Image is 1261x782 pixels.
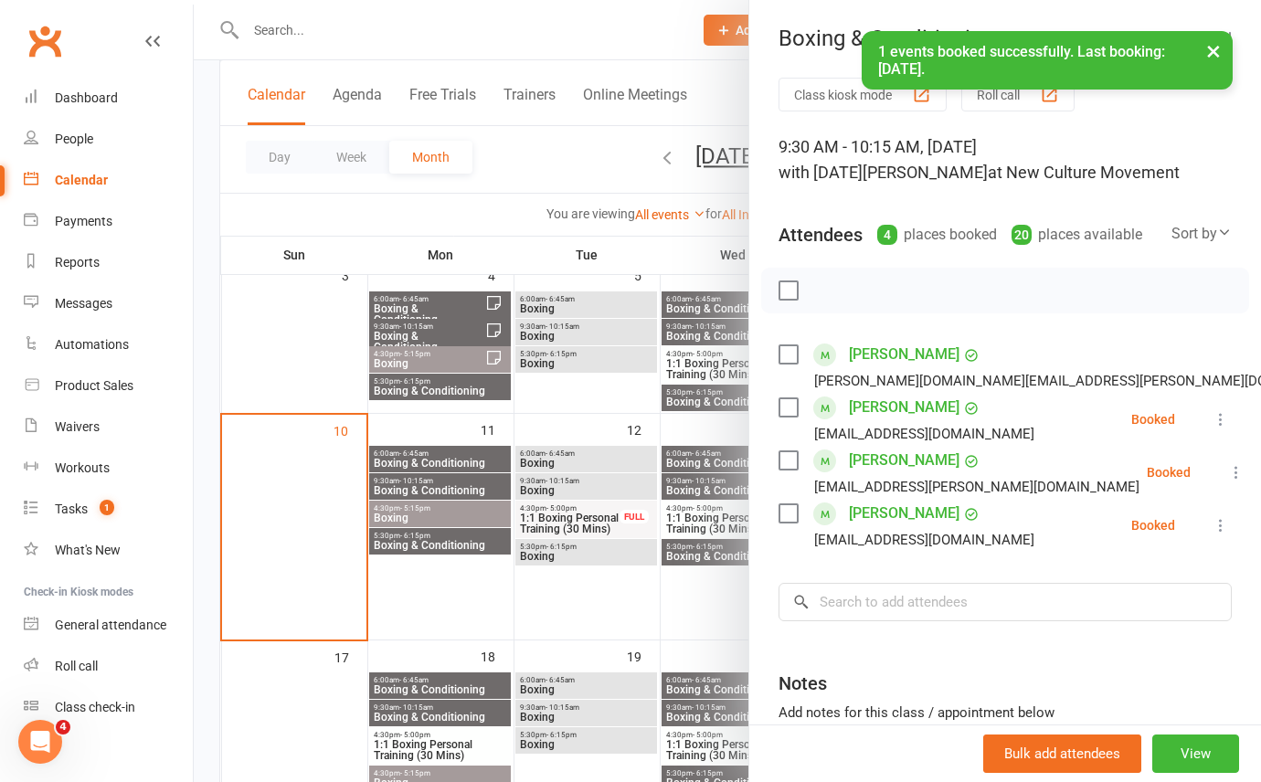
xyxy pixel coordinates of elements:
[55,502,88,516] div: Tasks
[55,90,118,105] div: Dashboard
[24,407,193,448] a: Waivers
[849,393,959,422] a: [PERSON_NAME]
[55,700,135,714] div: Class check-in
[814,475,1139,499] div: [EMAIL_ADDRESS][PERSON_NAME][DOMAIN_NAME]
[55,255,100,269] div: Reports
[24,160,193,201] a: Calendar
[814,528,1034,552] div: [EMAIL_ADDRESS][DOMAIN_NAME]
[1131,413,1175,426] div: Booked
[1147,466,1191,479] div: Booked
[779,702,1232,724] div: Add notes for this class / appointment below
[55,296,112,311] div: Messages
[55,460,110,475] div: Workouts
[55,214,112,228] div: Payments
[18,720,62,764] iframe: Intercom live chat
[55,543,121,557] div: What's New
[24,448,193,489] a: Workouts
[55,132,93,146] div: People
[24,646,193,687] a: Roll call
[22,18,68,64] a: Clubworx
[779,222,863,248] div: Attendees
[55,659,98,673] div: Roll call
[1152,734,1239,773] button: View
[55,419,100,434] div: Waivers
[100,500,114,515] span: 1
[24,201,193,242] a: Payments
[779,163,988,182] span: with [DATE][PERSON_NAME]
[24,605,193,646] a: General attendance kiosk mode
[24,489,193,530] a: Tasks 1
[779,583,1232,621] input: Search to add attendees
[24,324,193,365] a: Automations
[983,734,1141,773] button: Bulk add attendees
[1197,31,1230,70] button: ×
[55,618,166,632] div: General attendance
[862,31,1233,90] div: 1 events booked successfully. Last booking: [DATE].
[1171,222,1232,246] div: Sort by
[1131,519,1175,532] div: Booked
[24,78,193,119] a: Dashboard
[24,119,193,160] a: People
[749,26,1261,51] div: Boxing & Conditioning
[55,378,133,393] div: Product Sales
[56,720,70,734] span: 4
[877,222,997,248] div: places booked
[1012,222,1142,248] div: places available
[55,173,108,187] div: Calendar
[779,671,827,696] div: Notes
[55,337,129,352] div: Automations
[849,340,959,369] a: [PERSON_NAME]
[849,499,959,528] a: [PERSON_NAME]
[877,225,897,245] div: 4
[24,687,193,728] a: Class kiosk mode
[988,163,1180,182] span: at New Culture Movement
[779,134,1232,185] div: 9:30 AM - 10:15 AM, [DATE]
[814,422,1034,446] div: [EMAIL_ADDRESS][DOMAIN_NAME]
[24,283,193,324] a: Messages
[24,365,193,407] a: Product Sales
[849,446,959,475] a: [PERSON_NAME]
[1012,225,1032,245] div: 20
[24,242,193,283] a: Reports
[24,530,193,571] a: What's New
